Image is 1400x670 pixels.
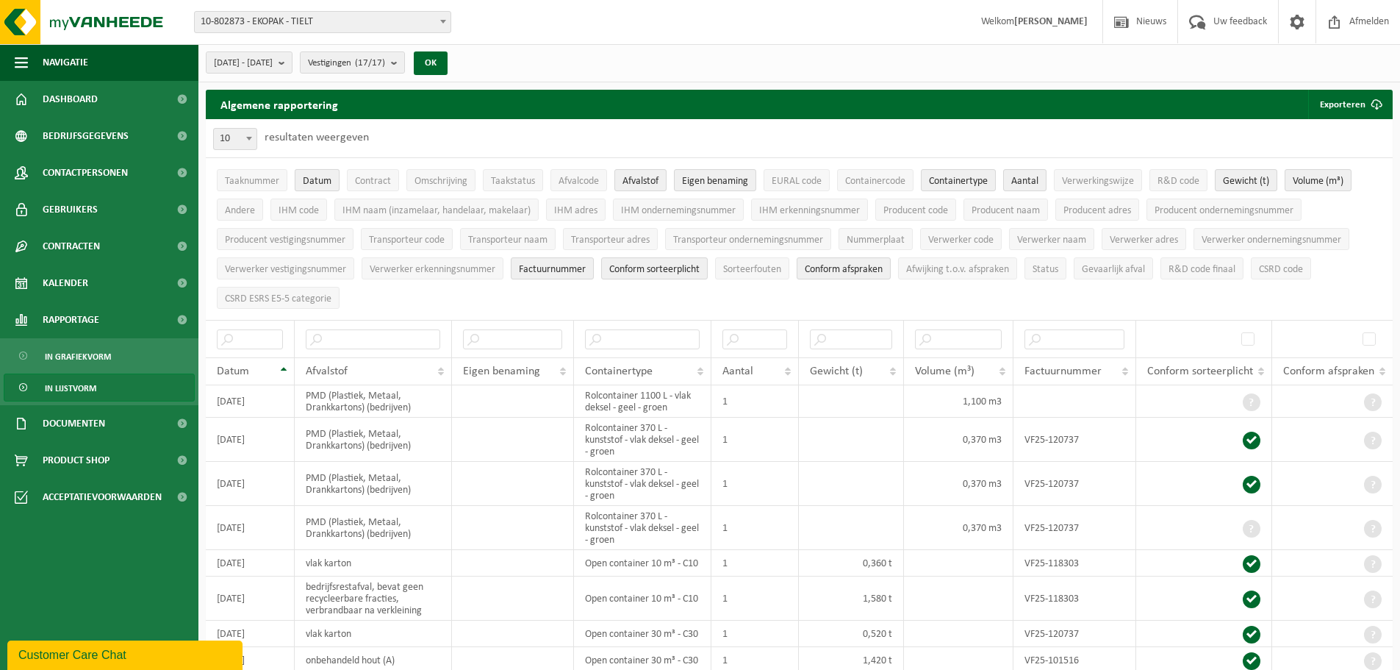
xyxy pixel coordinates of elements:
label: resultaten weergeven [265,132,369,143]
span: Producent code [883,205,948,216]
td: [DATE] [206,621,295,647]
span: Rapportage [43,302,99,338]
span: Aantal [1011,176,1038,187]
td: [DATE] [206,506,295,550]
td: 1,100 m3 [904,385,1013,418]
td: VF25-120737 [1013,621,1136,647]
td: PMD (Plastiek, Metaal, Drankkartons) (bedrijven) [295,462,452,506]
td: 1 [711,621,799,647]
td: bedrijfsrestafval, bevat geen recycleerbare fracties, verbrandbaar na verkleining [295,577,452,621]
span: Verwerker naam [1017,235,1086,246]
span: IHM ondernemingsnummer [621,205,736,216]
button: AfvalcodeAfvalcode: Activate to sort [550,169,607,191]
button: Conform afspraken : Activate to sort [797,257,891,279]
span: IHM code [279,205,319,216]
count: (17/17) [355,58,385,68]
span: Navigatie [43,44,88,81]
span: Transporteur ondernemingsnummer [673,235,823,246]
span: Producent naam [972,205,1040,216]
td: VF25-118303 [1013,550,1136,577]
button: EURAL codeEURAL code: Activate to sort [764,169,830,191]
span: Eigen benaming [682,176,748,187]
button: DatumDatum: Activate to sort [295,169,340,191]
span: Nummerplaat [847,235,905,246]
button: R&D code finaalR&amp;D code finaal: Activate to sort [1160,257,1243,279]
span: Volume (m³) [915,366,974,377]
button: ContainercodeContainercode: Activate to sort [837,169,913,191]
span: Bedrijfsgegevens [43,118,129,154]
td: [DATE] [206,462,295,506]
button: AfvalstofAfvalstof: Activate to sort [614,169,667,191]
span: Afvalcode [559,176,599,187]
td: [DATE] [206,385,295,418]
td: 1 [711,385,799,418]
span: Acceptatievoorwaarden [43,479,162,516]
span: Verwerker erkenningsnummer [370,264,495,275]
span: Conform afspraken [1283,366,1374,377]
td: VF25-120737 [1013,418,1136,462]
span: Verwerker vestigingsnummer [225,264,346,275]
span: Datum [303,176,331,187]
button: Producent naamProducent naam: Activate to sort [963,199,1048,221]
button: TaakstatusTaakstatus: Activate to sort [483,169,543,191]
button: VerwerkingswijzeVerwerkingswijze: Activate to sort [1054,169,1142,191]
button: Volume (m³)Volume (m³): Activate to sort [1285,169,1351,191]
td: 1 [711,550,799,577]
button: AndereAndere: Activate to sort [217,199,263,221]
span: Producent vestigingsnummer [225,235,345,246]
button: StatusStatus: Activate to sort [1024,257,1066,279]
span: Verwerkingswijze [1062,176,1134,187]
button: Gewicht (t)Gewicht (t): Activate to sort [1215,169,1277,191]
button: Verwerker adresVerwerker adres: Activate to sort [1102,228,1186,250]
td: 0,370 m3 [904,462,1013,506]
span: Product Shop [43,442,110,479]
td: VF25-120737 [1013,506,1136,550]
span: Factuurnummer [1024,366,1102,377]
span: 10-802873 - EKOPAK - TIELT [195,12,450,32]
span: In lijstvorm [45,374,96,402]
td: Rolcontainer 370 L - kunststof - vlak deksel - geel - groen [574,418,711,462]
td: 0,520 t [799,621,903,647]
button: OmschrijvingOmschrijving: Activate to sort [406,169,475,191]
span: CSRD code [1259,264,1303,275]
span: Vestigingen [308,52,385,74]
span: Volume (m³) [1293,176,1343,187]
td: Open container 10 m³ - C10 [574,577,711,621]
span: Verwerker ondernemingsnummer [1202,235,1341,246]
a: In lijstvorm [4,374,195,402]
button: Verwerker naamVerwerker naam: Activate to sort [1009,228,1094,250]
span: Taaknummer [225,176,279,187]
td: Rolcontainer 370 L - kunststof - vlak deksel - geel - groen [574,506,711,550]
strong: [PERSON_NAME] [1014,16,1088,27]
iframe: chat widget [7,638,245,670]
span: Andere [225,205,255,216]
td: Open container 30 m³ - C30 [574,621,711,647]
button: IHM ondernemingsnummerIHM ondernemingsnummer: Activate to sort [613,199,744,221]
span: Conform afspraken [805,264,883,275]
span: Datum [217,366,249,377]
span: Gevaarlijk afval [1082,264,1145,275]
button: IHM codeIHM code: Activate to sort [270,199,327,221]
td: PMD (Plastiek, Metaal, Drankkartons) (bedrijven) [295,506,452,550]
span: R&D code [1157,176,1199,187]
button: CSRD ESRS E5-5 categorieCSRD ESRS E5-5 categorie: Activate to sort [217,287,340,309]
td: Rolcontainer 370 L - kunststof - vlak deksel - geel - groen [574,462,711,506]
button: Verwerker ondernemingsnummerVerwerker ondernemingsnummer: Activate to sort [1193,228,1349,250]
span: Taakstatus [491,176,535,187]
span: Dashboard [43,81,98,118]
span: Contactpersonen [43,154,128,191]
td: Open container 10 m³ - C10 [574,550,711,577]
button: NummerplaatNummerplaat: Activate to sort [839,228,913,250]
span: Transporteur naam [468,235,548,246]
span: Afwijking t.o.v. afspraken [906,264,1009,275]
span: Transporteur code [369,235,445,246]
span: Factuurnummer [519,264,586,275]
td: 1 [711,577,799,621]
span: 10 [214,129,256,149]
span: Producent adres [1063,205,1131,216]
a: In grafiekvorm [4,342,195,370]
span: 10 [213,128,257,150]
button: IHM adresIHM adres: Activate to sort [546,199,606,221]
button: OK [414,51,448,75]
span: Status [1033,264,1058,275]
